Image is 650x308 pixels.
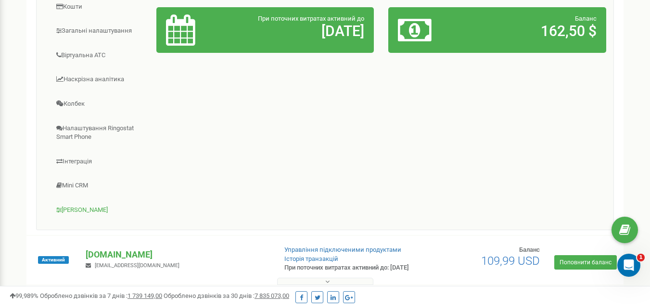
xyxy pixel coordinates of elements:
a: Наскрізна аналітика [44,68,157,91]
span: [EMAIL_ADDRESS][DOMAIN_NAME] [95,262,179,269]
a: [PERSON_NAME] [44,198,157,222]
a: Історія транзакцій [284,255,338,262]
span: 1 [637,254,645,261]
span: Баланс [519,246,540,253]
iframe: Intercom live chat [617,254,640,277]
span: Оброблено дзвінків за 7 днів : [40,292,162,299]
u: 7 835 073,00 [255,292,289,299]
a: Колбек [44,92,157,116]
h2: 162,50 $ [469,23,597,39]
a: Управління підключеними продуктами [284,246,401,253]
a: Загальні налаштування [44,19,157,43]
h2: [DATE] [237,23,364,39]
span: Баланс [575,15,597,22]
span: Активний [38,256,69,264]
a: Налаштування Ringostat Smart Phone [44,117,157,149]
p: [DOMAIN_NAME] [86,248,268,261]
span: Оброблено дзвінків за 30 днів : [164,292,289,299]
span: 99,989% [10,292,38,299]
span: При поточних витратах активний до [258,15,364,22]
a: Mini CRM [44,174,157,197]
a: Інтеграція [44,150,157,173]
p: При поточних витратах активний до: [DATE] [284,263,418,272]
a: Віртуальна АТС [44,44,157,67]
span: 109,99 USD [481,254,540,268]
u: 1 739 149,00 [127,292,162,299]
a: Поповнити баланс [554,255,617,270]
